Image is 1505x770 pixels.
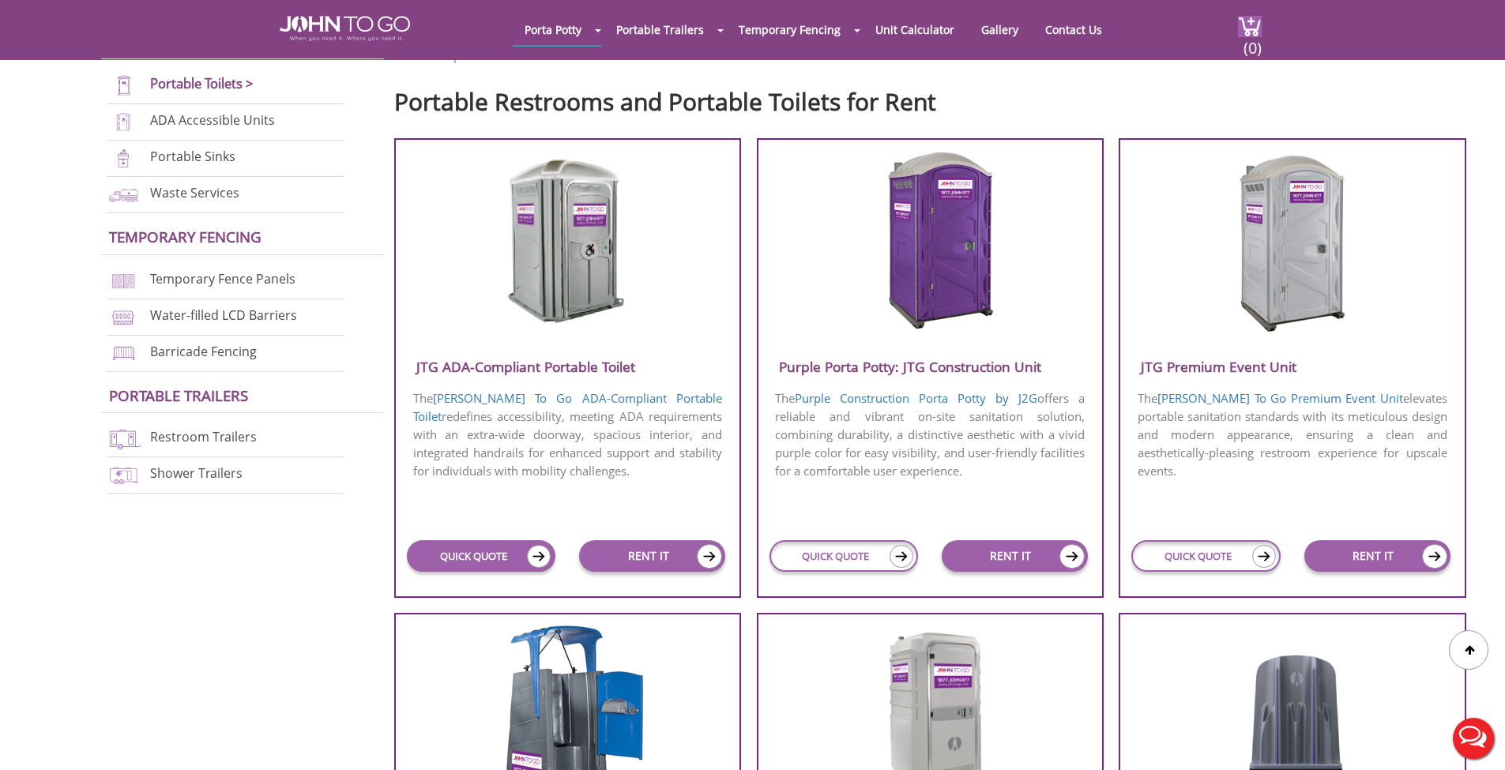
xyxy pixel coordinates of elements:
[107,306,141,328] img: water-filled%20barriers-new.png
[107,184,141,205] img: waste-services-new.png
[107,464,141,486] img: shower-trailers-new.png
[855,150,1006,332] img: Purple-Porta-Potty-J2G-Construction-Unit.png
[604,14,716,45] a: Portable Trailers
[109,227,261,246] a: Temporary Fencing
[1033,14,1114,45] a: Contact Us
[513,14,593,45] a: Porta Potty
[1157,390,1403,406] a: [PERSON_NAME] To Go Premium Event Unit
[150,270,295,287] a: Temporary Fence Panels
[1252,545,1276,568] img: icon
[492,150,643,332] img: JTG-ADA-Compliant-Portable-Toilet.png
[150,111,275,129] a: ADA Accessible Units
[107,111,141,133] img: ADA-units-new.png
[413,390,723,424] a: [PERSON_NAME] To Go ADA-Compliant Portable Toilet
[795,390,1037,406] a: Purple Construction Porta Potty by J2G
[407,540,555,572] a: QUICK QUOTE
[150,464,243,482] a: Shower Trailers
[969,14,1030,45] a: Gallery
[758,388,1102,482] p: The offers a reliable and vibrant on-site sanitation solution, combining durability, a distinctiv...
[107,270,141,291] img: chan-link-fencing-new.png
[150,343,257,360] a: Barricade Fencing
[280,16,410,41] img: JOHN to go
[109,385,248,405] a: Portable trailers
[1238,16,1262,37] img: cart a
[150,148,235,165] a: Portable Sinks
[396,354,739,380] h3: JTG ADA-Compliant Portable Toilet
[109,32,215,51] a: Porta Potties
[107,75,141,96] img: portable-toilets-new.png
[107,148,141,169] img: portable-sinks-new.png
[579,540,725,572] a: RENT IT
[769,540,918,572] a: QUICK QUOTE
[1217,150,1368,332] img: JTG-Premium-Event-Unit.png
[727,14,852,45] a: Temporary Fencing
[1442,707,1505,770] button: Live Chat
[1243,24,1262,58] span: (0)
[150,428,257,445] a: Restroom Trailers
[107,428,141,449] img: restroom-trailers-new.png
[758,354,1102,380] h3: Purple Porta Potty: JTG Construction Unit
[1120,388,1464,482] p: The elevates portable sanitation standards with its meticulous design and modern appearance, ensu...
[394,81,1481,115] h2: Portable Restrooms and Portable Toilets for Rent
[396,388,739,482] p: The redefines accessibility, meeting ADA requirements with an extra-wide doorway, spacious interi...
[527,545,551,568] img: icon
[890,545,913,568] img: icon
[1131,540,1280,572] a: QUICK QUOTE
[107,343,141,364] img: barricade-fencing-icon-new.png
[697,544,722,569] img: icon
[1059,544,1085,569] img: icon
[1304,540,1450,572] a: RENT IT
[1120,354,1464,380] h3: JTG Premium Event Unit
[150,74,254,92] a: Portable Toilets >
[1422,544,1447,569] img: icon
[863,14,966,45] a: Unit Calculator
[942,540,1088,572] a: RENT IT
[150,184,239,201] a: Waste Services
[150,306,297,324] a: Water-filled LCD Barriers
